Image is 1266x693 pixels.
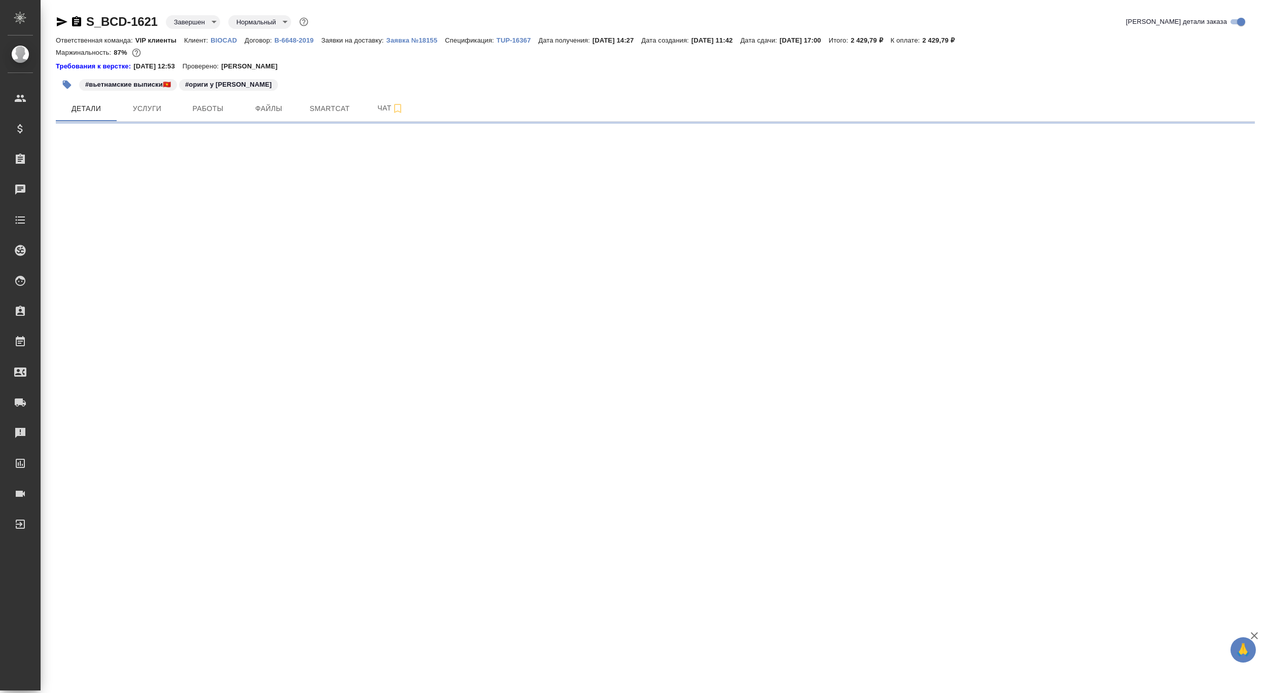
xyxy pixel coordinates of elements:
[233,18,279,26] button: Нормальный
[392,102,404,115] svg: Подписаться
[539,37,592,44] p: Дата получения:
[71,16,83,28] button: Скопировать ссылку
[123,102,171,115] span: Услуги
[221,61,285,71] p: [PERSON_NAME]
[891,37,923,44] p: К оплате:
[829,37,851,44] p: Итого:
[297,15,310,28] button: Доп статусы указывают на важность/срочность заказа
[135,37,184,44] p: VIP клиенты
[56,61,133,71] a: Требования к верстке:
[78,80,178,88] span: вьетнамские выписки🇻🇳
[274,37,321,44] p: B-6648-2019
[166,15,220,29] div: Завершен
[56,61,133,71] div: Нажми, чтобы открыть папку с инструкцией
[210,37,244,44] p: BIOCAD
[178,80,279,88] span: ориги у Нины
[366,102,415,115] span: Чат
[922,37,962,44] p: 2 429,79 ₽
[445,37,496,44] p: Спецификация:
[321,37,386,44] p: Заявки на доставку:
[56,49,114,56] p: Маржинальность:
[851,37,891,44] p: 2 429,79 ₽
[133,61,183,71] p: [DATE] 12:53
[244,102,293,115] span: Файлы
[183,61,222,71] p: Проверено:
[56,16,68,28] button: Скопировать ссылку для ЯМессенджера
[210,35,244,44] a: BIOCAD
[130,46,143,59] button: 255.40 RUB;
[56,37,135,44] p: Ответственная команда:
[386,37,445,44] p: Заявка №18155
[1235,639,1252,661] span: 🙏
[56,74,78,96] button: Добавить тэг
[741,37,780,44] p: Дата сдачи:
[184,37,210,44] p: Клиент:
[780,37,829,44] p: [DATE] 17:00
[497,37,539,44] p: TUP-16367
[592,37,642,44] p: [DATE] 14:27
[1126,17,1227,27] span: [PERSON_NAME] детали заказа
[642,37,691,44] p: Дата создания:
[274,35,321,44] a: B-6648-2019
[85,80,171,90] p: #вьетнамские выписки🇻🇳
[114,49,129,56] p: 87%
[185,80,272,90] p: #ориги у [PERSON_NAME]
[228,15,291,29] div: Завершен
[86,15,158,28] a: S_BCD-1621
[171,18,208,26] button: Завершен
[497,35,539,44] a: TUP-16367
[386,35,445,46] button: Заявка №18155
[305,102,354,115] span: Smartcat
[1230,637,1256,663] button: 🙏
[691,37,741,44] p: [DATE] 11:42
[184,102,232,115] span: Работы
[244,37,274,44] p: Договор:
[62,102,111,115] span: Детали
